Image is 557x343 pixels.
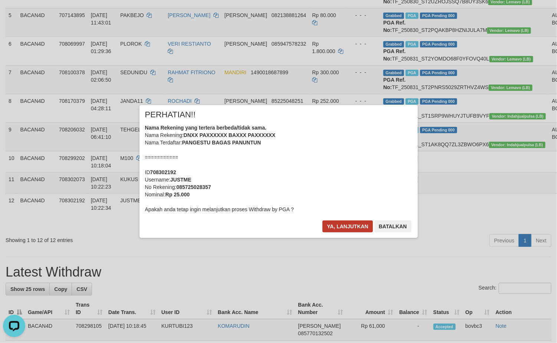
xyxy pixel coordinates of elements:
b: Rp 25.000 [166,192,190,197]
button: Ya, lanjutkan [322,220,373,232]
button: Open LiveChat chat widget [3,3,25,25]
b: 708302192 [150,169,176,175]
b: 085725028357 [176,184,211,190]
div: Nama Rekening: Nama Terdaftar: =========== ID Username: No Rekening: Nominal: Apakah anda tetap i... [145,124,412,213]
b: Nama Rekening yang tertera berbeda/tidak sama. [145,125,267,131]
b: PANGESTU BAGAS PANUNTUN [182,140,261,146]
b: JUSTME [170,177,191,183]
b: DNXX PAXXXXXX BAXXX PAXXXXXX [184,132,276,138]
button: Batalkan [374,220,412,232]
span: PERHATIAN!! [145,111,196,118]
